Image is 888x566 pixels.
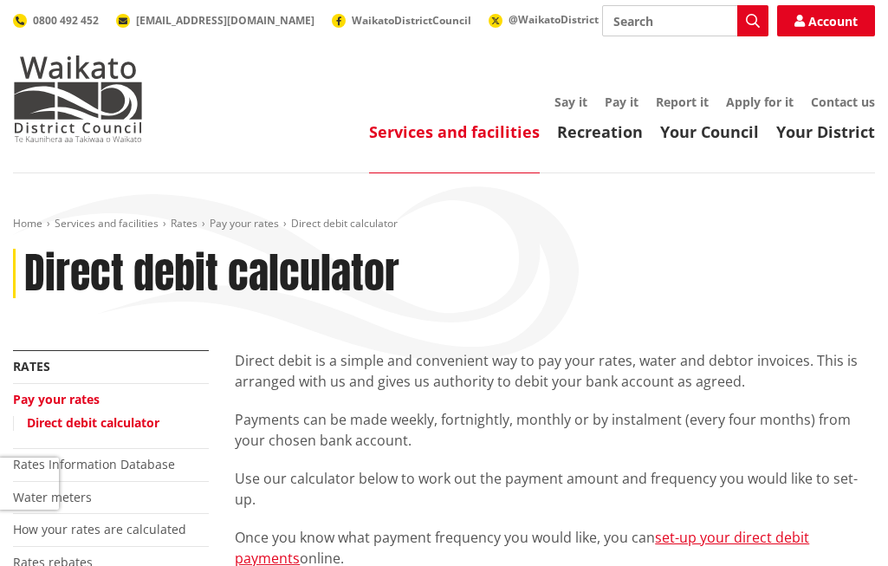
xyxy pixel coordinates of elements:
[136,13,314,28] span: [EMAIL_ADDRESS][DOMAIN_NAME]
[13,55,143,142] img: Waikato District Council - Te Kaunihera aa Takiwaa o Waikato
[602,5,768,36] input: Search input
[291,216,398,231] span: Direct debit calculator
[116,13,314,28] a: [EMAIL_ADDRESS][DOMAIN_NAME]
[13,521,186,537] a: How your rates are calculated
[554,94,587,110] a: Say it
[13,216,42,231] a: Home
[13,358,50,374] a: Rates
[352,13,471,28] span: WaikatoDistrictCouncil
[13,456,175,472] a: Rates Information Database
[489,12,599,27] a: @WaikatoDistrict
[27,414,159,431] a: Direct debit calculator
[509,12,599,27] span: @WaikatoDistrict
[605,94,638,110] a: Pay it
[33,13,99,28] span: 0800 492 452
[13,13,99,28] a: 0800 492 452
[210,216,279,231] a: Pay your rates
[369,121,540,142] a: Services and facilities
[557,121,643,142] a: Recreation
[656,94,709,110] a: Report it
[24,249,399,299] h1: Direct debit calculator
[777,5,875,36] a: Account
[776,121,875,142] a: Your District
[726,94,794,110] a: Apply for it
[660,121,759,142] a: Your Council
[235,468,875,510] p: Use our calculator below to work out the payment amount and frequency you would like to set-up.
[13,391,100,407] a: Pay your rates
[13,217,875,231] nav: breadcrumb
[55,216,159,231] a: Services and facilities
[171,216,198,231] a: Rates
[332,13,471,28] a: WaikatoDistrictCouncil
[811,94,875,110] a: Contact us
[235,350,875,392] p: Direct debit is a simple and convenient way to pay your rates, water and debtor invoices. This is...
[235,409,875,451] p: Payments can be made weekly, fortnightly, monthly or by instalment (every four months) from your ...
